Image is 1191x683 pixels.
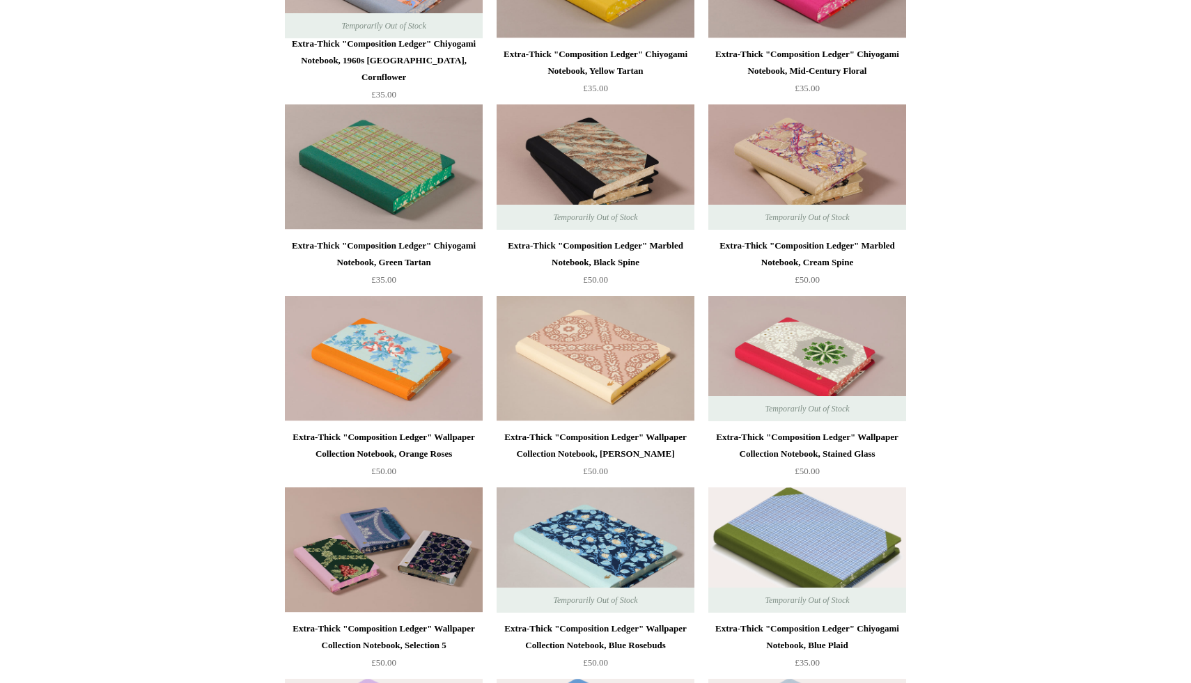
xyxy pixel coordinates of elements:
span: Temporarily Out of Stock [539,588,651,613]
span: £35.00 [583,83,608,93]
a: Extra-Thick "Composition Ledger" Chiyogami Notebook, Blue Plaid Extra-Thick "Composition Ledger" ... [708,487,906,613]
a: Extra-Thick "Composition Ledger" Wallpaper Collection Notebook, Stained Glass £50.00 [708,429,906,486]
img: Extra-Thick "Composition Ledger" Wallpaper Collection Notebook, Orange Roses [285,296,483,421]
a: Extra-Thick "Composition Ledger" Wallpaper Collection Notebook, Blue Rosebuds £50.00 [497,620,694,677]
a: Extra-Thick "Composition Ledger" Chiyogami Notebook, Green Tartan Extra-Thick "Composition Ledger... [285,104,483,230]
a: Extra-Thick "Composition Ledger" Wallpaper Collection Notebook, Selection 5 Extra-Thick "Composit... [285,487,483,613]
img: Extra-Thick "Composition Ledger" Wallpaper Collection Notebook, Laurel Trellis [497,296,694,421]
img: Extra-Thick "Composition Ledger" Chiyogami Notebook, Blue Plaid [708,487,906,613]
a: Extra-Thick "Composition Ledger" Chiyogami Notebook, Yellow Tartan £35.00 [497,46,694,103]
img: Extra-Thick "Composition Ledger" Wallpaper Collection Notebook, Blue Rosebuds [497,487,694,613]
a: Extra-Thick "Composition Ledger" Chiyogami Notebook, Green Tartan £35.00 [285,237,483,295]
img: Extra-Thick "Composition Ledger" Wallpaper Collection Notebook, Stained Glass [708,296,906,421]
span: £35.00 [371,89,396,100]
span: £35.00 [795,83,820,93]
div: Extra-Thick "Composition Ledger" Chiyogami Notebook, Yellow Tartan [500,46,691,79]
a: Extra-Thick "Composition Ledger" Wallpaper Collection Notebook, [PERSON_NAME] £50.00 [497,429,694,486]
span: £50.00 [371,466,396,476]
span: Temporarily Out of Stock [539,205,651,230]
span: £35.00 [371,274,396,285]
img: Extra-Thick "Composition Ledger" Marbled Notebook, Cream Spine [708,104,906,230]
span: £50.00 [583,657,608,668]
div: Extra-Thick "Composition Ledger" Chiyogami Notebook, Blue Plaid [712,620,903,654]
a: Extra-Thick "Composition Ledger" Marbled Notebook, Cream Spine £50.00 [708,237,906,295]
a: Extra-Thick "Composition Ledger" Wallpaper Collection Notebook, Blue Rosebuds Extra-Thick "Compos... [497,487,694,613]
div: Extra-Thick "Composition Ledger" Wallpaper Collection Notebook, Orange Roses [288,429,479,462]
img: Extra-Thick "Composition Ledger" Chiyogami Notebook, Green Tartan [285,104,483,230]
span: Temporarily Out of Stock [751,588,863,613]
span: £50.00 [583,466,608,476]
span: £50.00 [795,466,820,476]
span: Temporarily Out of Stock [751,396,863,421]
a: Extra-Thick "Composition Ledger" Chiyogami Notebook, Blue Plaid £35.00 [708,620,906,677]
span: £50.00 [371,657,396,668]
a: Extra-Thick "Composition Ledger" Chiyogami Notebook, Mid-Century Floral £35.00 [708,46,906,103]
a: Extra-Thick "Composition Ledger" Wallpaper Collection Notebook, Orange Roses Extra-Thick "Composi... [285,296,483,421]
img: Extra-Thick "Composition Ledger" Wallpaper Collection Notebook, Selection 5 [285,487,483,613]
a: Extra-Thick "Composition Ledger" Wallpaper Collection Notebook, Selection 5 £50.00 [285,620,483,677]
span: £50.00 [583,274,608,285]
span: £35.00 [795,657,820,668]
span: Temporarily Out of Stock [751,205,863,230]
a: Extra-Thick "Composition Ledger" Marbled Notebook, Black Spine £50.00 [497,237,694,295]
div: Extra-Thick "Composition Ledger" Marbled Notebook, Black Spine [500,237,691,271]
a: Extra-Thick "Composition Ledger" Wallpaper Collection Notebook, Orange Roses £50.00 [285,429,483,486]
div: Extra-Thick "Composition Ledger" Wallpaper Collection Notebook, [PERSON_NAME] [500,429,691,462]
a: Extra-Thick "Composition Ledger" Wallpaper Collection Notebook, Stained Glass Extra-Thick "Compos... [708,296,906,421]
a: Extra-Thick "Composition Ledger" Wallpaper Collection Notebook, Laurel Trellis Extra-Thick "Compo... [497,296,694,421]
a: Extra-Thick "Composition Ledger" Marbled Notebook, Cream Spine Extra-Thick "Composition Ledger" M... [708,104,906,230]
span: £50.00 [795,274,820,285]
div: Extra-Thick "Composition Ledger" Chiyogami Notebook, Mid-Century Floral [712,46,903,79]
div: Extra-Thick "Composition Ledger" Wallpaper Collection Notebook, Blue Rosebuds [500,620,691,654]
div: Extra-Thick "Composition Ledger" Marbled Notebook, Cream Spine [712,237,903,271]
div: Extra-Thick "Composition Ledger" Wallpaper Collection Notebook, Stained Glass [712,429,903,462]
img: Extra-Thick "Composition Ledger" Marbled Notebook, Black Spine [497,104,694,230]
div: Extra-Thick "Composition Ledger" Wallpaper Collection Notebook, Selection 5 [288,620,479,654]
a: Extra-Thick "Composition Ledger" Marbled Notebook, Black Spine Extra-Thick "Composition Ledger" M... [497,104,694,230]
div: Extra-Thick "Composition Ledger" Chiyogami Notebook, 1960s [GEOGRAPHIC_DATA], Cornflower [288,36,479,86]
a: Extra-Thick "Composition Ledger" Chiyogami Notebook, 1960s [GEOGRAPHIC_DATA], Cornflower £35.00 [285,36,483,103]
div: Extra-Thick "Composition Ledger" Chiyogami Notebook, Green Tartan [288,237,479,271]
span: Temporarily Out of Stock [327,13,439,38]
